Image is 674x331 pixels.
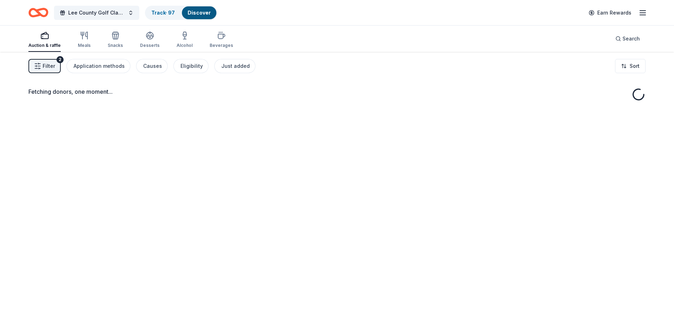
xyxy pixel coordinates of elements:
[43,62,55,70] span: Filter
[136,59,168,73] button: Causes
[78,28,91,52] button: Meals
[173,59,209,73] button: Eligibility
[188,10,211,16] a: Discover
[28,4,48,21] a: Home
[584,6,636,19] a: Earn Rewards
[28,43,61,48] div: Auction & raffle
[56,56,64,63] div: 2
[28,28,61,52] button: Auction & raffle
[108,28,123,52] button: Snacks
[28,87,646,96] div: Fetching donors, one moment...
[221,62,250,70] div: Just added
[140,43,160,48] div: Desserts
[151,10,175,16] a: Track· 97
[210,28,233,52] button: Beverages
[66,59,130,73] button: Application methods
[615,59,646,73] button: Sort
[74,62,125,70] div: Application methods
[145,6,217,20] button: Track· 97Discover
[177,28,193,52] button: Alcohol
[622,34,640,43] span: Search
[143,62,162,70] div: Causes
[177,43,193,48] div: Alcohol
[78,43,91,48] div: Meals
[610,32,646,46] button: Search
[108,43,123,48] div: Snacks
[28,59,61,73] button: Filter2
[210,43,233,48] div: Beverages
[630,62,640,70] span: Sort
[140,28,160,52] button: Desserts
[214,59,255,73] button: Just added
[68,9,125,17] span: Lee County Golf Classic
[54,6,139,20] button: Lee County Golf Classic
[180,62,203,70] div: Eligibility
